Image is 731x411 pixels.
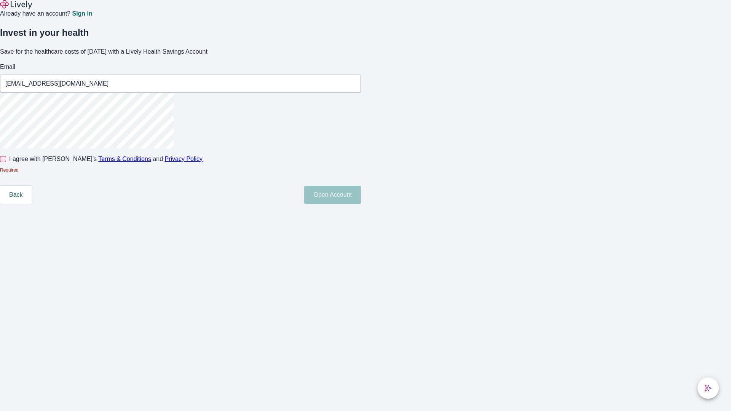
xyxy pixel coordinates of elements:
[165,156,203,162] a: Privacy Policy
[697,378,719,399] button: chat
[704,384,712,392] svg: Lively AI Assistant
[9,155,203,164] span: I agree with [PERSON_NAME]’s and
[72,11,92,17] a: Sign in
[98,156,151,162] a: Terms & Conditions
